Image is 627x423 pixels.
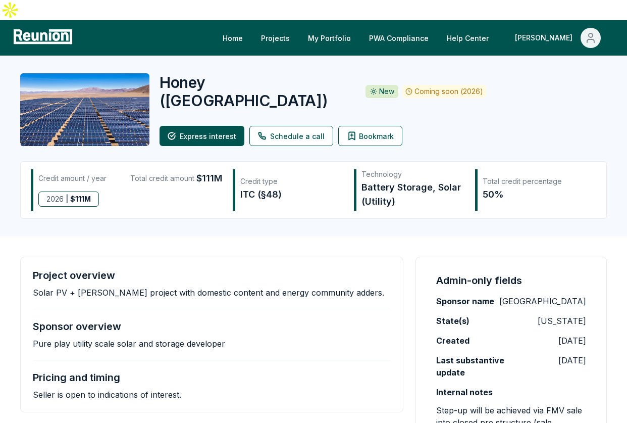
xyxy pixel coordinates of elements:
[558,354,586,366] p: [DATE]
[414,86,483,97] p: Coming soon (2026)
[33,390,181,400] p: Seller is open to indications of interest.
[436,354,511,379] label: Last substantive update
[361,169,464,179] div: Technology
[379,86,394,97] p: New
[558,335,586,347] p: [DATE]
[33,371,120,384] h4: Pricing and timing
[436,315,469,327] label: State(s)
[436,335,469,347] label: Created
[300,28,359,48] a: My Portfolio
[483,176,586,186] div: Total credit percentage
[33,269,115,281] h4: Project overview
[66,192,68,206] span: |
[436,295,494,307] label: Sponsor name
[436,386,493,398] label: Internal notes
[240,187,343,202] div: ITC (§48)
[160,126,244,146] button: Express interest
[436,273,522,288] h4: Admin-only fields
[338,126,402,146] button: Bookmark
[483,187,586,202] div: 50%
[507,28,609,48] button: [PERSON_NAME]
[160,91,328,110] span: ( [GEOGRAPHIC_DATA] )
[249,126,333,146] a: Schedule a call
[130,171,222,185] div: Total credit amount
[196,171,222,185] span: $111M
[538,315,586,327] p: [US_STATE]
[515,28,577,48] div: [PERSON_NAME]
[361,180,464,209] div: Battery Storage, Solar (Utility)
[499,295,586,307] p: [GEOGRAPHIC_DATA]
[33,339,225,349] p: Pure play utility scale solar and storage developer
[439,28,497,48] a: Help Center
[361,28,437,48] a: PWA Compliance
[215,28,617,48] nav: Main
[215,28,251,48] a: Home
[46,192,64,206] span: 2026
[38,171,107,185] div: Credit amount / year
[240,176,343,186] div: Credit type
[33,320,121,333] h4: Sponsor overview
[20,73,149,146] img: Honey
[160,73,358,110] h2: Honey
[33,288,384,298] p: Solar PV + [PERSON_NAME] project with domestic content and energy community adders.
[253,28,298,48] a: Projects
[70,192,91,206] span: $ 111M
